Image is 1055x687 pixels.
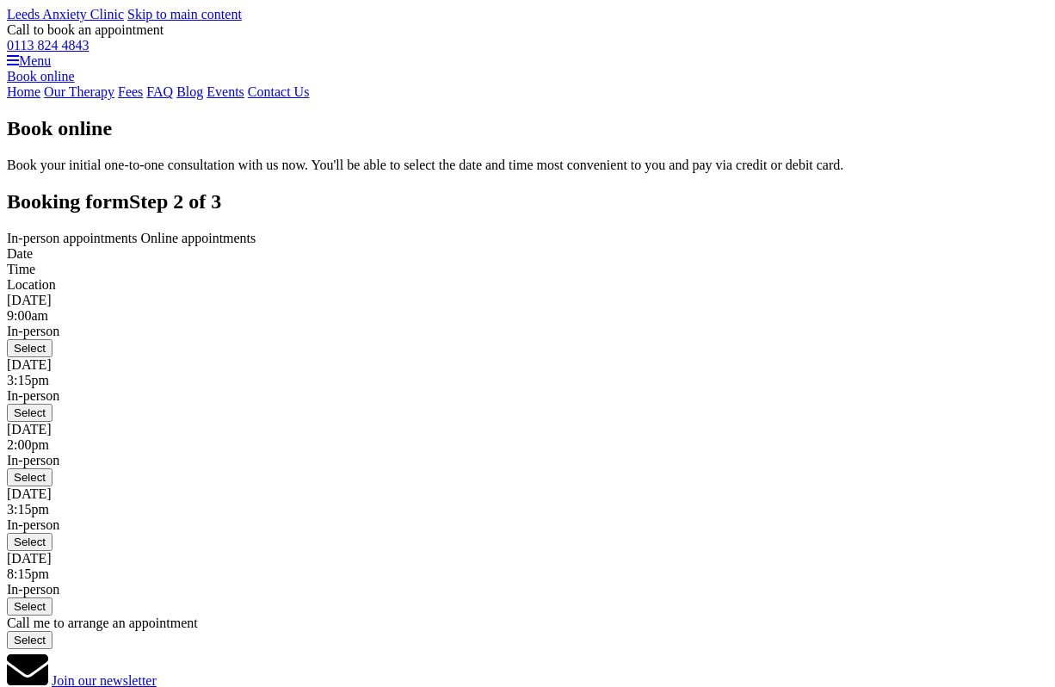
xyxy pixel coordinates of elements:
[7,566,1048,582] div: 8:15pm
[7,53,51,68] a: Menu
[7,404,52,422] button: Select Sat 30 Aug 3:15pm in-person
[44,84,114,99] a: Our Therapy
[7,262,1048,277] div: Time
[7,468,52,486] button: Select Thu 4 Sep 2:00pm in-person
[7,117,1048,140] h1: Book online
[127,7,242,22] a: Skip to main content
[7,38,89,53] a: 0113 824 4843
[7,339,52,357] button: Select Sat 30 Aug 9:00am in-person
[7,486,1048,502] div: [DATE]
[141,231,256,245] span: Online appointments
[7,293,1048,308] div: [DATE]
[7,246,1048,262] div: Date
[248,84,310,99] a: Contact Us
[7,373,1048,388] div: 3:15pm
[7,324,1048,339] div: In-person
[7,69,75,84] a: Book online
[7,84,40,99] a: Home
[118,84,143,99] a: Fees
[207,84,244,99] a: Events
[146,84,173,99] a: FAQ
[7,422,1048,437] div: [DATE]
[7,357,1048,373] div: [DATE]
[7,277,1048,293] div: Location
[7,158,1048,173] p: Book your initial one-to-one consultation with us now. You'll be able to select the date and time...
[7,190,1048,214] h2: Booking form
[7,582,1048,597] div: In-person
[7,597,52,616] button: Select Fri 5 Sep 8:15pm in-person
[7,533,52,551] button: Select Thu 4 Sep 3:15pm in-person
[7,502,1048,517] div: 3:15pm
[7,437,1048,453] div: 2:00pm
[7,231,138,245] span: In-person appointments
[7,388,1048,404] div: In-person
[7,631,52,649] button: Select callback
[176,84,203,99] a: Blog
[7,551,1048,566] div: [DATE]
[7,453,1048,468] div: In-person
[7,7,124,22] a: Leeds Anxiety Clinic
[129,190,221,213] span: Step 2 of 3
[7,22,1048,53] div: Call to book an appointment
[7,517,1048,533] div: In-person
[7,616,1048,631] div: Call me to arrange an appointment
[7,308,1048,324] div: 9:00am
